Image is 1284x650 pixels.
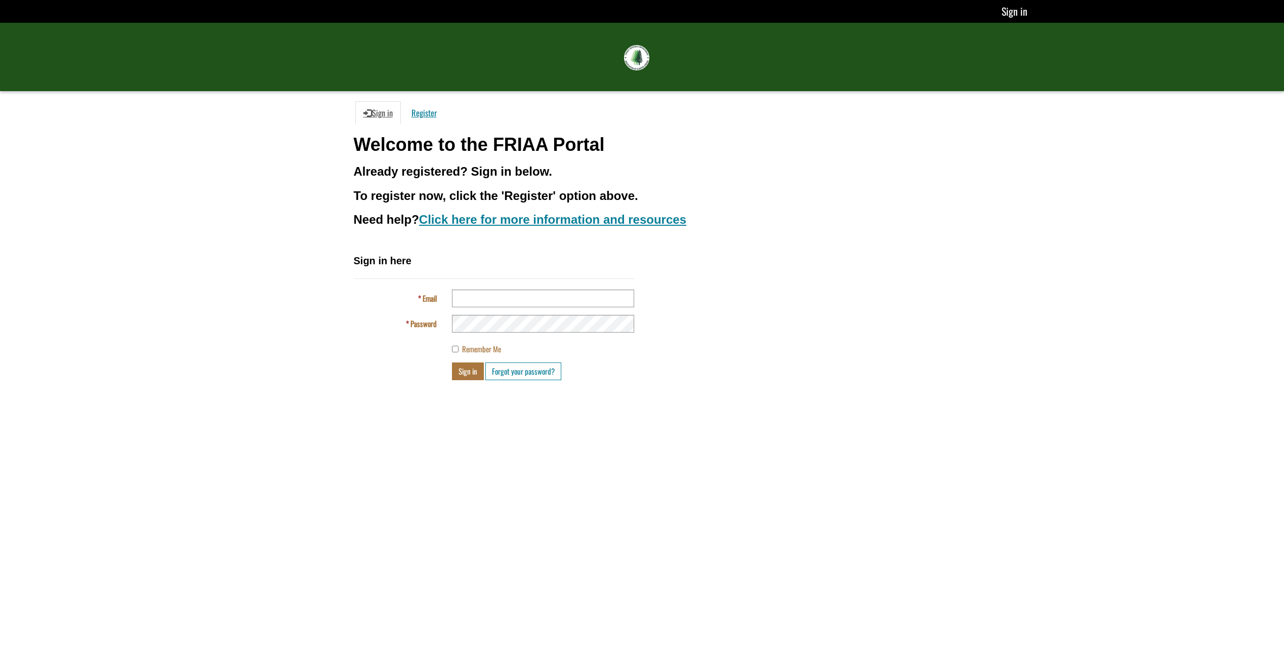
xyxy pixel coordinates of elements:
[462,343,501,354] span: Remember Me
[354,213,931,226] h3: Need help?
[354,255,411,266] span: Sign in here
[410,318,437,329] span: Password
[355,101,401,125] a: Sign in
[419,213,686,226] a: Click here for more information and resources
[485,362,561,380] a: Forgot your password?
[452,362,484,380] button: Sign in
[403,101,445,125] a: Register
[354,165,931,178] h3: Already registered? Sign in below.
[354,135,931,155] h1: Welcome to the FRIAA Portal
[354,189,931,202] h3: To register now, click the 'Register' option above.
[1002,4,1027,19] a: Sign in
[624,45,649,70] img: FRIAA Submissions Portal
[423,293,437,304] span: Email
[452,346,459,352] input: Remember Me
